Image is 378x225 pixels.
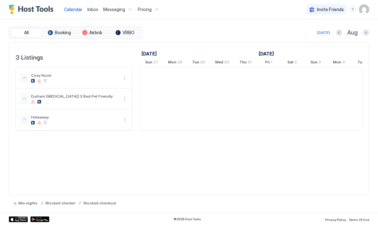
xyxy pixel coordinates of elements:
a: July 27, 2025 [140,49,158,58]
span: 4 [342,60,345,66]
button: Previous month [336,29,342,36]
a: Host Tools Logo [9,5,56,14]
span: Pricing [138,7,152,12]
a: Google Play Store [30,216,49,222]
a: August 2, 2025 [286,58,299,67]
span: Tue [192,60,199,66]
span: Hideaway [31,115,118,119]
span: Sat [287,60,293,66]
span: 3 Listings [16,52,43,61]
div: User profile [359,4,369,15]
span: Mon [168,60,176,66]
a: August 4, 2025 [331,58,347,67]
a: July 30, 2025 [213,58,231,67]
a: App Store [9,216,28,222]
a: Privacy Policy [325,216,346,222]
span: 31 [248,60,252,66]
span: Thu [239,60,247,66]
button: Airbnb [76,28,108,37]
a: August 1, 2025 [264,58,274,67]
span: Mon [333,60,341,66]
span: Aug [347,29,358,36]
a: July 31, 2025 [238,58,253,67]
div: tab-group [9,27,142,39]
span: 2 [294,60,297,66]
a: Inbox [87,6,98,13]
div: menu [121,116,129,124]
button: Booking [43,28,75,37]
span: Privacy Policy [325,218,346,222]
span: Sun [311,60,318,66]
span: Invite Friends [317,7,344,12]
span: Calendar [64,7,82,12]
span: 30 [224,60,229,66]
a: Terms Of Use [349,216,369,222]
div: menu [121,95,129,103]
span: Blocked checkin [46,201,75,205]
a: August 5, 2025 [356,58,369,67]
span: 27 [153,60,158,66]
div: menu [121,74,129,82]
span: Tue [357,60,364,66]
span: Min nights [18,201,37,205]
span: Cosy Nook [31,73,118,78]
button: More options [121,116,129,124]
span: VRBO [123,30,135,35]
span: 3 [318,60,321,66]
span: 29 [200,60,205,66]
div: [DATE] [317,30,330,35]
span: Blocked checkout [84,201,116,205]
span: 1 [271,60,272,66]
button: Next month [363,29,369,36]
span: Sun [145,60,152,66]
span: Terms Of Use [349,218,369,222]
a: August 1, 2025 [257,49,275,58]
button: All [10,28,42,37]
span: Wed [215,60,223,66]
a: July 28, 2025 [167,58,184,67]
span: 28 [177,60,182,66]
a: July 27, 2025 [144,58,160,67]
button: VRBO [109,28,141,37]
a: July 29, 2025 [191,58,207,67]
span: Booking [55,30,71,35]
span: © 2025 Host Tools [173,217,201,221]
div: menu [349,6,356,13]
a: August 3, 2025 [309,58,323,67]
span: Fri [265,60,270,66]
span: Inbox [87,7,98,12]
a: Calendar [64,6,82,13]
span: Airbnb [89,30,102,35]
span: Durham [MEDICAL_DATA]| 3 Bed Pet Friendly [31,94,118,99]
span: All [24,30,29,35]
button: [DATE] [316,29,331,36]
button: More options [121,74,129,82]
span: Messaging [103,7,125,12]
button: More options [121,95,129,103]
